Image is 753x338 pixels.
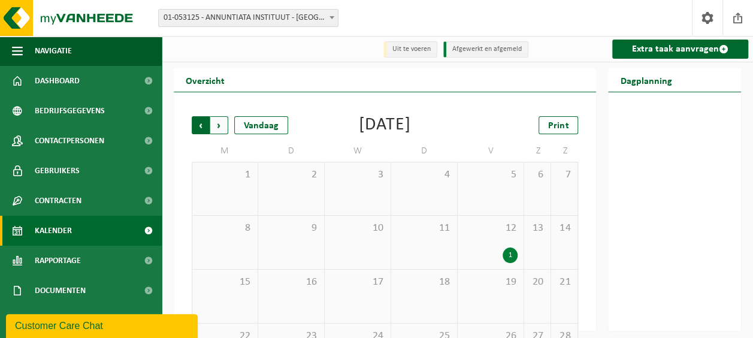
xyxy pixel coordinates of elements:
[35,66,80,96] span: Dashboard
[557,276,571,289] span: 21
[192,140,258,162] td: M
[210,116,228,134] span: Volgende
[331,276,385,289] span: 17
[612,40,748,59] a: Extra taak aanvragen
[159,10,338,26] span: 01-053125 - ANNUNTIATA INSTITUUT - VEURNE
[192,116,210,134] span: Vorige
[35,276,86,306] span: Documenten
[35,126,104,156] span: Contactpersonen
[530,168,545,182] span: 6
[35,216,72,246] span: Kalender
[464,222,518,235] span: 12
[383,41,437,58] li: Uit te voeren
[264,276,318,289] span: 16
[234,116,288,134] div: Vandaag
[35,246,81,276] span: Rapportage
[198,222,252,235] span: 8
[464,168,518,182] span: 5
[158,9,338,27] span: 01-053125 - ANNUNTIATA INSTITUUT - VEURNE
[464,276,518,289] span: 19
[331,168,385,182] span: 3
[557,222,571,235] span: 14
[608,68,684,92] h2: Dagplanning
[397,168,451,182] span: 4
[174,68,237,92] h2: Overzicht
[539,116,578,134] a: Print
[258,140,325,162] td: D
[35,156,80,186] span: Gebruikers
[264,168,318,182] span: 2
[331,222,385,235] span: 10
[198,168,252,182] span: 1
[548,121,568,131] span: Print
[325,140,391,162] td: W
[359,116,411,134] div: [DATE]
[35,306,89,336] span: Product Shop
[35,96,105,126] span: Bedrijfsgegevens
[397,276,451,289] span: 18
[391,140,458,162] td: D
[557,168,571,182] span: 7
[458,140,524,162] td: V
[35,186,81,216] span: Contracten
[524,140,551,162] td: Z
[264,222,318,235] span: 9
[198,276,252,289] span: 15
[530,222,545,235] span: 13
[6,312,200,338] iframe: chat widget
[443,41,528,58] li: Afgewerkt en afgemeld
[551,140,578,162] td: Z
[397,222,451,235] span: 11
[503,248,518,263] div: 1
[35,36,72,66] span: Navigatie
[530,276,545,289] span: 20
